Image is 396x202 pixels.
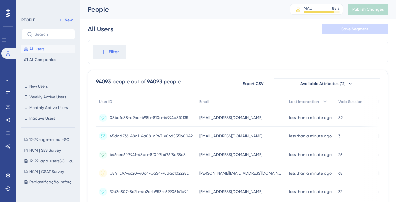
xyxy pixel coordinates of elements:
[289,115,332,120] time: less than a minute ago
[29,148,61,153] span: HCM | SES Survey
[199,99,209,104] span: Email
[199,171,282,176] span: [PERSON_NAME][EMAIL_ADDRESS][DOMAIN_NAME]
[199,115,262,120] span: [EMAIL_ADDRESS][DOMAIN_NAME]
[352,7,384,12] span: Publish Changes
[322,24,388,34] button: Save Segment
[289,189,332,194] time: less than a minute ago
[338,133,340,139] span: 3
[338,189,342,194] span: 32
[99,99,112,104] span: User ID
[21,157,79,165] button: 12-29-ago-usersSC-Habilitado
[29,84,48,89] span: New Users
[29,179,76,185] span: Replastificação-reforço-13-ago
[338,171,343,176] span: 68
[29,116,55,121] span: Inactive Users
[274,78,380,89] button: Available Attributes (12)
[21,136,79,144] button: 12-29-ago-rollout-SC
[199,152,262,157] span: [EMAIL_ADDRESS][DOMAIN_NAME]
[338,152,343,157] span: 25
[88,5,273,14] div: People
[110,189,188,194] span: 32d3c507-8c2b-4a2e-b953-c59905141b9f
[29,105,68,110] span: Monthly Active Users
[21,114,75,122] button: Inactive Users
[338,115,343,120] span: 82
[29,57,56,62] span: All Companies
[289,152,332,157] time: less than a minute ago
[110,171,189,176] span: b841fc97-6c20-40c4-ba54-70dac102228c
[348,4,388,15] button: Publish Changes
[88,25,113,34] div: All Users
[147,78,181,86] div: 94093 people
[29,169,64,174] span: HCM | CSAT Survey
[65,17,73,23] span: New
[332,6,340,11] div: 85 %
[29,46,44,52] span: All Users
[29,158,76,164] span: 12-29-ago-usersSC-Habilitado
[289,171,332,176] time: less than a minute ago
[304,6,312,11] div: MAU
[378,171,389,176] time: [DATE]
[56,16,75,24] button: New
[21,93,75,101] button: Weekly Active Users
[96,78,130,86] div: 94093 people
[21,178,79,186] button: Replastificação-reforço-13-ago
[131,78,146,86] div: out of
[110,115,188,120] span: 084afe88-d9cd-498b-810a-f4994b8f0135
[21,146,79,154] button: HCM | SES Survey
[29,94,66,100] span: Weekly Active Users
[199,189,262,194] span: [EMAIL_ADDRESS][DOMAIN_NAME]
[21,45,75,53] button: All Users
[236,78,270,89] button: Export CSV
[21,104,75,112] button: Monthly Active Users
[21,168,79,176] button: HCM | CSAT Survey
[93,45,126,59] button: Filter
[341,26,368,32] span: Save Segment
[338,99,362,104] span: Web Session
[110,133,193,139] span: 45dad236-48d1-4a08-a943-e06d555b0042
[110,152,186,157] span: 446cec6f-7941-48ba-8f0f-7bd76f8d38e8
[289,99,319,104] span: Last Interaction
[300,81,346,86] span: Available Attributes (12)
[29,137,69,142] span: 12-29-ago-rollout-SC
[109,48,119,56] span: Filter
[21,56,75,64] button: All Companies
[378,134,389,138] time: [DATE]
[21,82,75,90] button: New Users
[21,17,35,23] div: PEOPLE
[289,134,332,138] time: less than a minute ago
[243,81,264,86] span: Export CSV
[35,32,69,37] input: Search
[199,133,262,139] span: [EMAIL_ADDRESS][DOMAIN_NAME]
